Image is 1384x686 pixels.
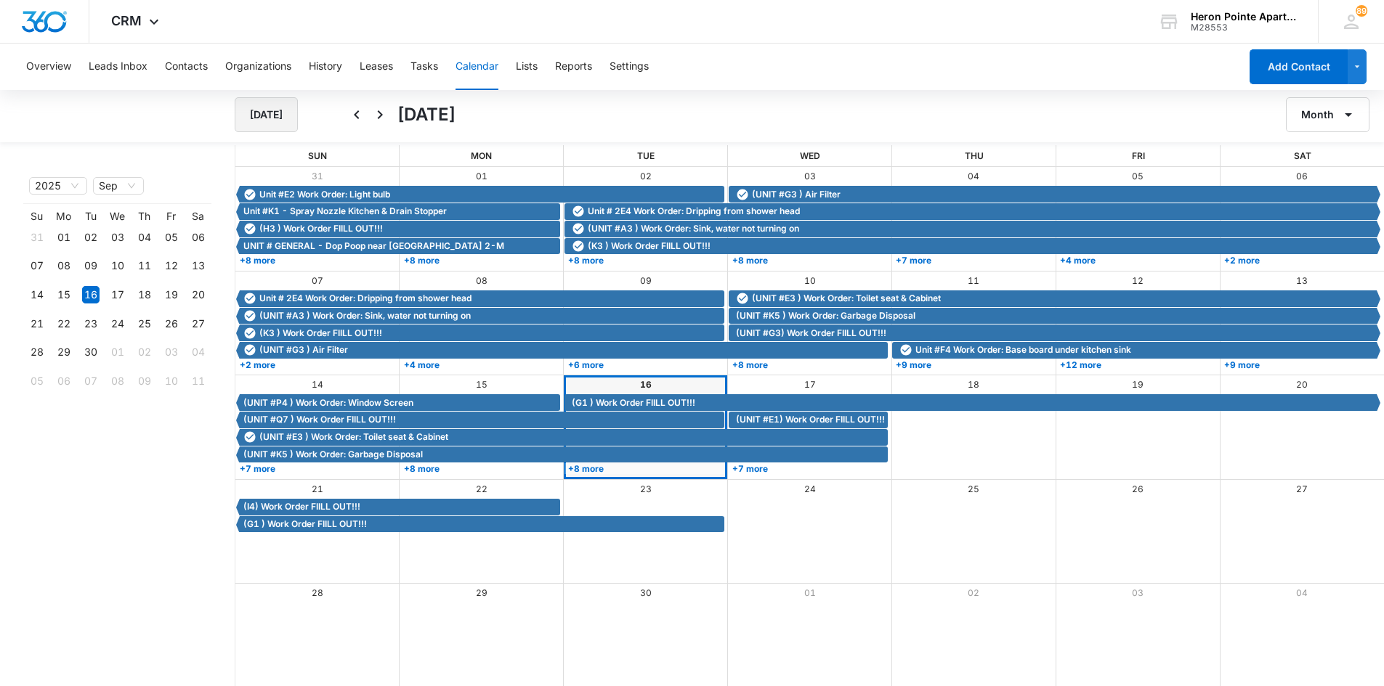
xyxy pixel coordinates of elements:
div: 27 [190,315,207,332]
td: 2025-09-14 [23,280,50,309]
button: [DATE] [235,97,298,132]
div: (UNIT #Q7 ) Work Order FIILL OUT!!! [240,413,721,426]
div: 24 [109,315,126,332]
a: 16 [640,379,652,390]
div: account name [1191,11,1297,23]
td: 2025-10-07 [77,367,104,396]
td: 2025-09-17 [104,280,131,309]
th: Mo [50,210,77,223]
div: Unit # 2E4 Work Order: Dripping from shower head [568,205,1377,218]
a: 03 [1132,587,1144,598]
span: Sat [1294,150,1311,161]
a: +9 more [1221,359,1380,370]
a: +8 more [729,359,889,370]
span: (UNIT #E1) Work Order FIILL OUT!!! [736,413,885,426]
td: 2025-09-15 [50,280,77,309]
td: 2025-09-26 [158,309,185,338]
div: (UNIT #E3 ) Work Order: Toilet seat & Cabinet [732,292,1377,305]
button: Add Contact [1250,49,1348,84]
th: We [104,210,131,223]
a: 14 [312,379,323,390]
div: UNIT # GENERAL - Dop Poop near bldg 2-M [240,240,557,253]
div: 10 [109,257,126,274]
span: Unit #K1 - Spray Nozzle Kitchen & Drain Stopper [243,205,447,218]
div: 05 [163,229,180,246]
div: 21 [28,315,46,332]
td: 2025-09-04 [131,223,158,252]
div: (UNIT #G3 ) Air Filter [240,343,884,356]
div: (UNIT #A3 ) Work Order: Sink, water not turning on [240,309,721,322]
span: (UNIT #K5 ) Work Order: Garbage Disposal [243,448,423,461]
span: (UNIT #A3 ) Work Order: Sink, water not turning on [588,222,799,235]
a: +4 more [1056,255,1216,266]
div: 11 [190,372,207,390]
td: 2025-09-05 [158,223,185,252]
span: Mon [471,150,492,161]
a: 13 [1296,275,1308,286]
td: 2025-09-23 [77,309,104,338]
span: Sep [99,178,138,194]
td: 2025-09-21 [23,309,50,338]
button: Lists [516,44,538,90]
span: 89 [1356,5,1367,17]
a: 04 [968,171,979,181]
td: 2025-10-01 [104,338,131,367]
div: 23 [82,315,100,332]
div: 10 [163,372,180,390]
button: Contacts [165,44,208,90]
span: (H3 ) Work Order FIILL OUT!!! [259,222,383,235]
div: 03 [109,229,126,246]
a: 01 [476,171,487,181]
div: 11 [136,257,153,274]
button: Overview [26,44,71,90]
div: 12 [163,257,180,274]
div: 07 [28,257,46,274]
div: (UNIT #G3 ) Air Filter [732,188,1377,201]
th: Su [23,210,50,223]
a: +12 more [1056,359,1216,370]
span: Fri [1132,150,1145,161]
div: notifications count [1356,5,1367,17]
div: 19 [163,286,180,303]
a: 27 [1296,483,1308,494]
td: 2025-10-06 [50,367,77,396]
a: 07 [312,275,323,286]
span: (G1 ) Work Order FIILL OUT!!! [243,518,367,531]
div: 30 [82,343,100,361]
div: Unit #E2 Work Order: Light bulb [240,188,721,201]
div: (UNIT #E3 ) Work Order: Toilet seat & Cabinet [240,430,884,444]
span: (UNIT #E3 ) Work Order: Toilet seat & Cabinet [752,292,941,305]
div: 01 [55,229,73,246]
td: 2025-09-07 [23,252,50,281]
button: Back [345,103,368,126]
a: 23 [640,483,652,494]
a: 19 [1132,379,1144,390]
td: 2025-09-13 [185,252,211,281]
span: Sun [308,150,327,161]
td: 2025-10-04 [185,338,211,367]
td: 2025-10-03 [158,338,185,367]
div: 16 [82,286,100,303]
td: 2025-09-01 [50,223,77,252]
a: +8 more [236,255,396,266]
td: 2025-09-02 [77,223,104,252]
a: 02 [640,171,652,181]
a: +8 more [400,255,560,266]
a: 09 [640,275,652,286]
span: Unit #E2 Work Order: Light bulb [259,188,390,201]
div: 06 [55,372,73,390]
span: (K3 ) Work Order FIILL OUT!!! [588,240,711,253]
div: 04 [136,229,153,246]
span: Unit # 2E4 Work Order: Dripping from shower head [588,205,800,218]
button: Calendar [456,44,498,90]
div: 25 [136,315,153,332]
div: Unit # 2E4 Work Order: Dripping from shower head [240,292,721,305]
div: 18 [136,286,153,303]
a: 26 [1132,483,1144,494]
a: +8 more [564,255,724,266]
a: 31 [312,171,323,181]
a: +8 more [564,463,724,474]
span: CRM [111,13,142,28]
td: 2025-09-09 [77,252,104,281]
div: 09 [82,257,100,274]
